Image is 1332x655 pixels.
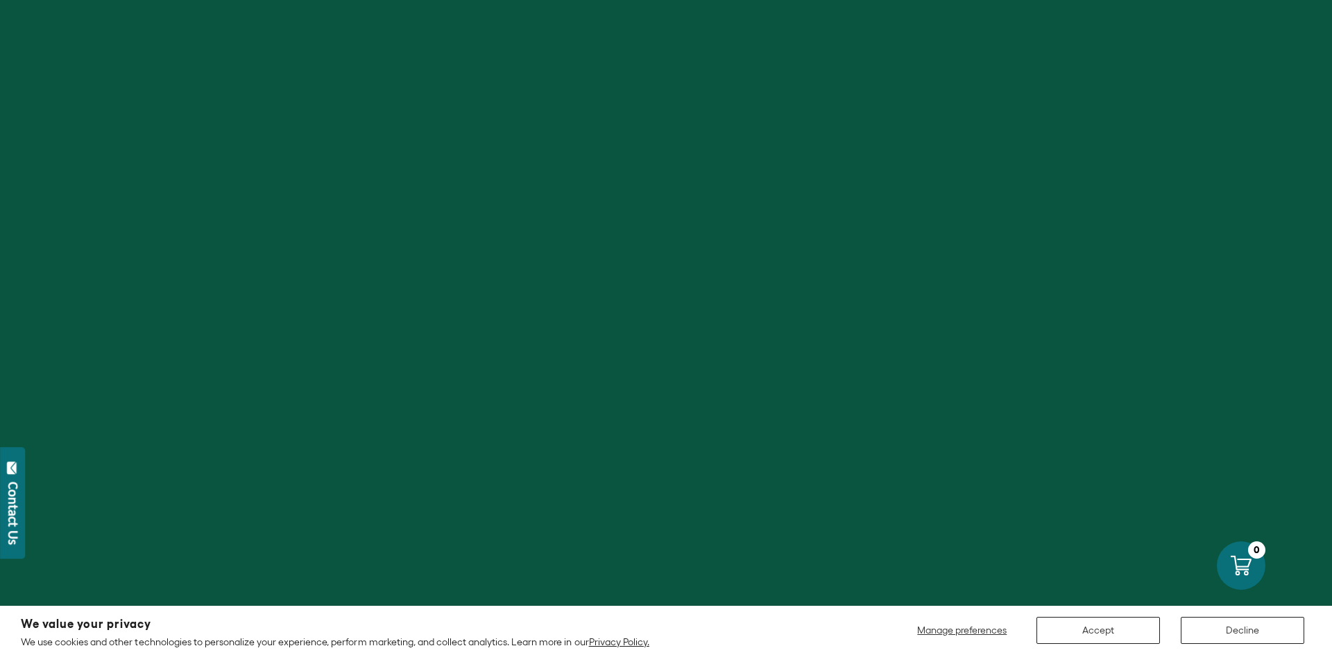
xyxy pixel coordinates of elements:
[21,618,649,630] h2: We value your privacy
[6,482,20,545] div: Contact Us
[1248,541,1265,559] div: 0
[1181,617,1304,644] button: Decline
[21,636,649,648] p: We use cookies and other technologies to personalize your experience, perform marketing, and coll...
[1036,617,1160,644] button: Accept
[589,636,649,647] a: Privacy Policy.
[909,617,1016,644] button: Manage preferences
[917,625,1007,636] span: Manage preferences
